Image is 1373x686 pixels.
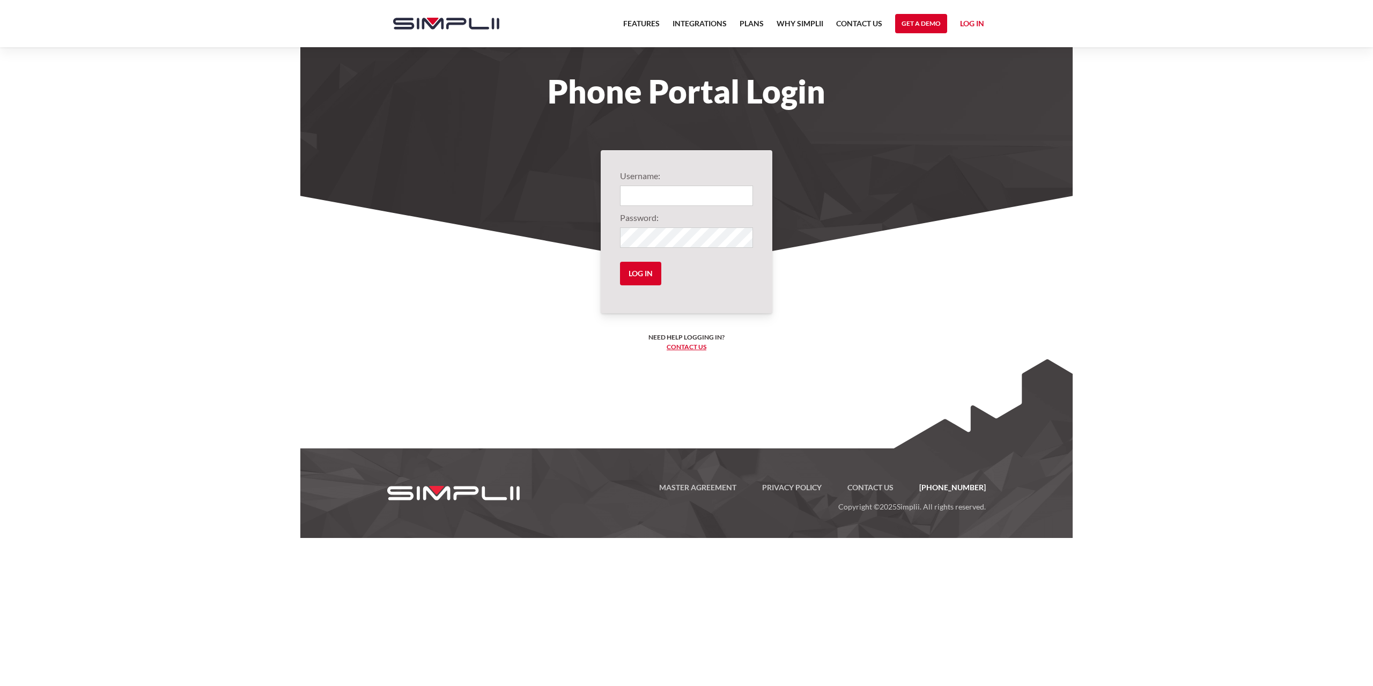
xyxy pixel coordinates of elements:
[740,17,764,36] a: Plans
[382,79,991,103] h1: Phone Portal Login
[667,343,706,351] a: Contact us
[648,333,725,352] h6: Need help logging in? ‍
[777,17,823,36] a: Why Simplii
[836,17,882,36] a: Contact US
[620,262,661,285] input: Log in
[880,502,897,511] span: 2025
[646,481,749,494] a: Master Agreement
[960,17,984,33] a: Log in
[906,481,986,494] a: [PHONE_NUMBER]
[895,14,947,33] a: Get a Demo
[835,481,906,494] a: Contact US
[620,169,753,182] label: Username:
[673,17,727,36] a: Integrations
[620,211,753,224] label: Password:
[623,17,660,36] a: Features
[620,169,753,294] form: Login
[393,18,499,29] img: Simplii
[540,494,986,513] p: Copyright © Simplii. All rights reserved.
[749,481,835,494] a: Privacy Policy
